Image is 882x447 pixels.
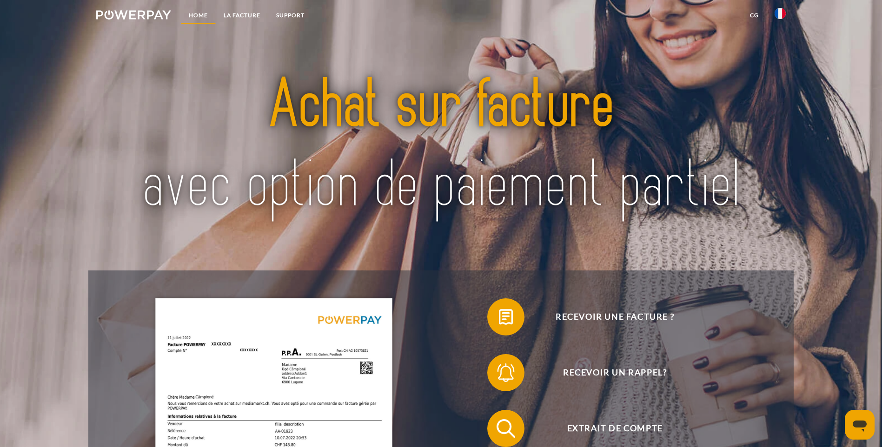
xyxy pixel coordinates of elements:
[494,305,517,329] img: qb_bill.svg
[216,7,268,24] a: LA FACTURE
[181,7,216,24] a: Home
[130,45,752,247] img: title-powerpay_fr.svg
[487,410,729,447] button: Extrait de compte
[494,361,517,384] img: qb_bell.svg
[501,354,729,391] span: Recevoir un rappel?
[501,410,729,447] span: Extrait de compte
[501,298,729,335] span: Recevoir une facture ?
[268,7,312,24] a: Support
[96,10,171,20] img: logo-powerpay-white.svg
[494,417,517,440] img: qb_search.svg
[487,354,729,391] button: Recevoir un rappel?
[775,8,786,19] img: fr
[742,7,767,24] a: CG
[845,410,875,440] iframe: Bouton de lancement de la fenêtre de messagerie
[487,298,729,335] button: Recevoir une facture ?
